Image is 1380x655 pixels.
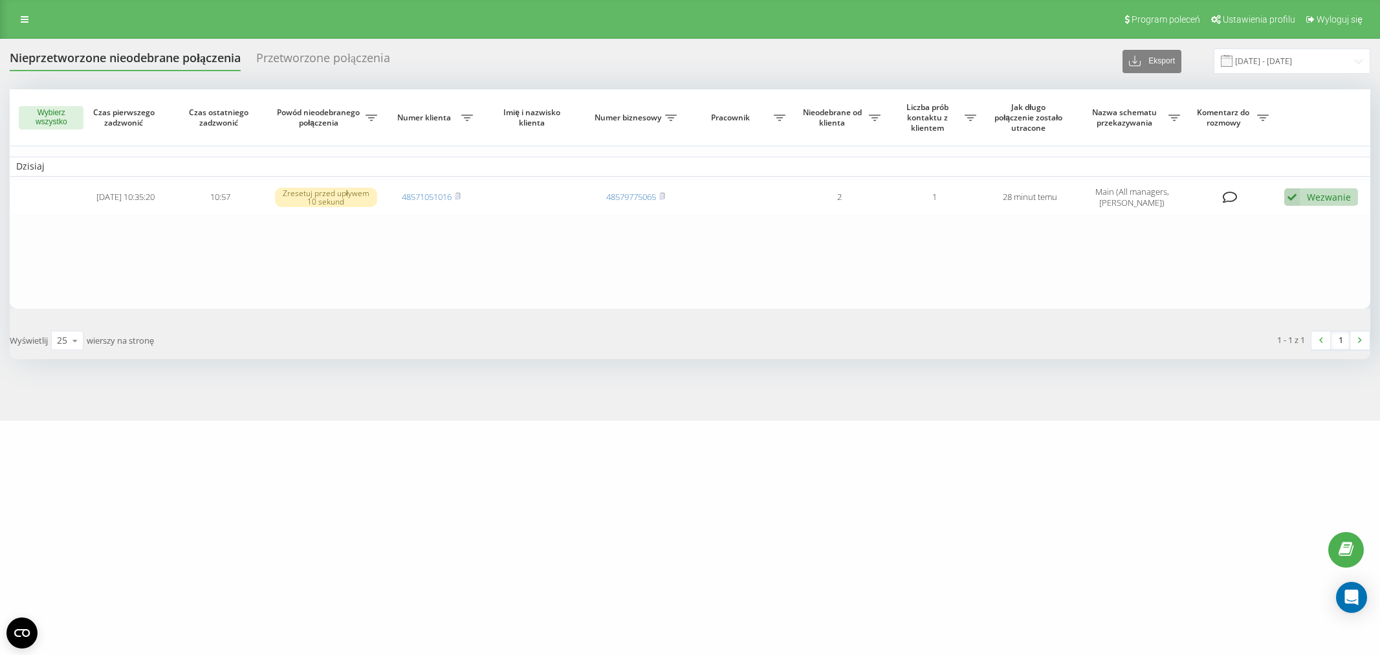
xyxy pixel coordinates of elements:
[1317,14,1363,25] span: Wyloguj się
[78,179,173,216] td: [DATE] 10:35:20
[798,107,869,128] span: Nieodebrane od klienta
[10,335,48,346] span: Wyświetlij
[893,102,964,133] span: Liczba prób kontaktu z klientem
[256,51,390,71] div: Przetworzone połączenia
[275,107,366,128] span: Powód nieodebranego połączenia
[606,191,656,203] a: 48579775065
[792,179,887,216] td: 2
[1132,14,1200,25] span: Program poleceń
[390,113,461,123] span: Numer klienta
[402,191,452,203] a: 48571051016
[993,102,1067,133] span: Jak długo połączenie zostało utracone
[87,335,154,346] span: wierszy na stronę
[6,617,38,649] button: Open CMP widget
[1078,179,1187,216] td: Main (All managers, [PERSON_NAME])
[10,51,241,71] div: Nieprzetworzone nieodebrane połączenia
[57,334,67,347] div: 25
[275,188,377,207] div: Zresetuj przed upływem 10 sekund
[19,106,83,129] button: Wybierz wszystko
[1193,107,1257,128] span: Komentarz do rozmowy
[1307,191,1351,203] div: Wezwanie
[1123,50,1181,73] button: Eksport
[184,107,257,128] span: Czas ostatniego zadzwonić
[1084,107,1168,128] span: Nazwa schematu przekazywania
[595,113,665,123] span: Numer biznesowy
[1223,14,1295,25] span: Ustawienia profilu
[10,157,1370,176] td: Dzisiaj
[887,179,982,216] td: 1
[173,179,268,216] td: 10:57
[983,179,1078,216] td: 28 minut temu
[690,113,774,123] span: Pracownik
[1336,582,1367,613] div: Open Intercom Messenger
[1331,331,1350,350] a: 1
[89,107,162,128] span: Czas pierwszego zadzwonić
[1277,333,1305,346] div: 1 - 1 z 1
[490,107,576,128] span: Imię i nazwisko klienta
